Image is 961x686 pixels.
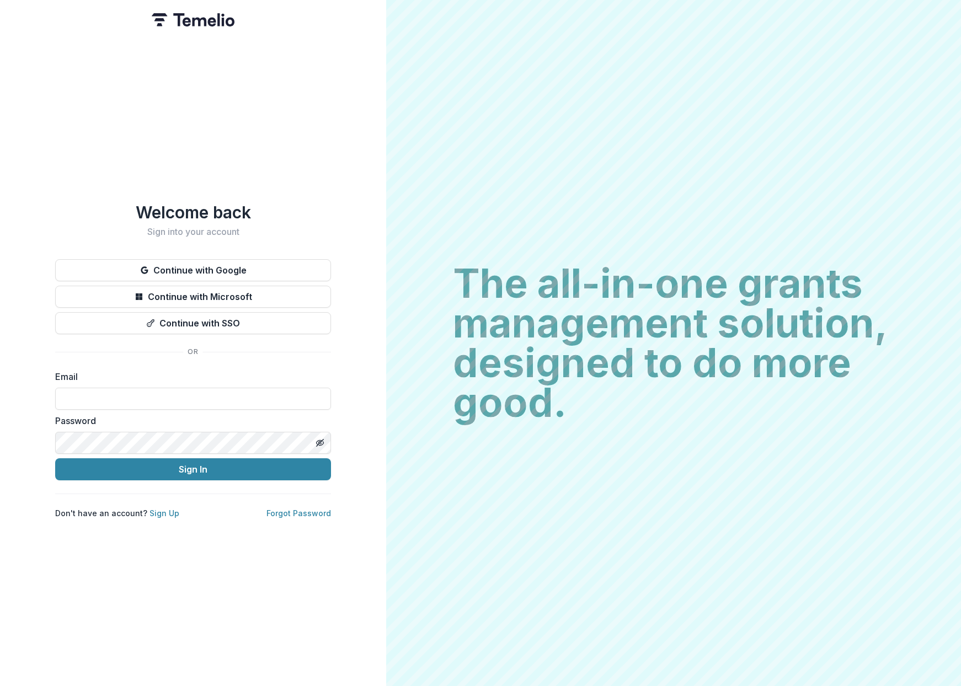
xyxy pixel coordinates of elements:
h2: Sign into your account [55,227,331,237]
button: Toggle password visibility [311,434,329,452]
h1: Welcome back [55,202,331,222]
button: Continue with SSO [55,312,331,334]
label: Password [55,414,324,427]
p: Don't have an account? [55,507,179,519]
a: Forgot Password [266,508,331,518]
button: Continue with Microsoft [55,286,331,308]
img: Temelio [152,13,234,26]
a: Sign Up [150,508,179,518]
button: Continue with Google [55,259,331,281]
label: Email [55,370,324,383]
button: Sign In [55,458,331,480]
